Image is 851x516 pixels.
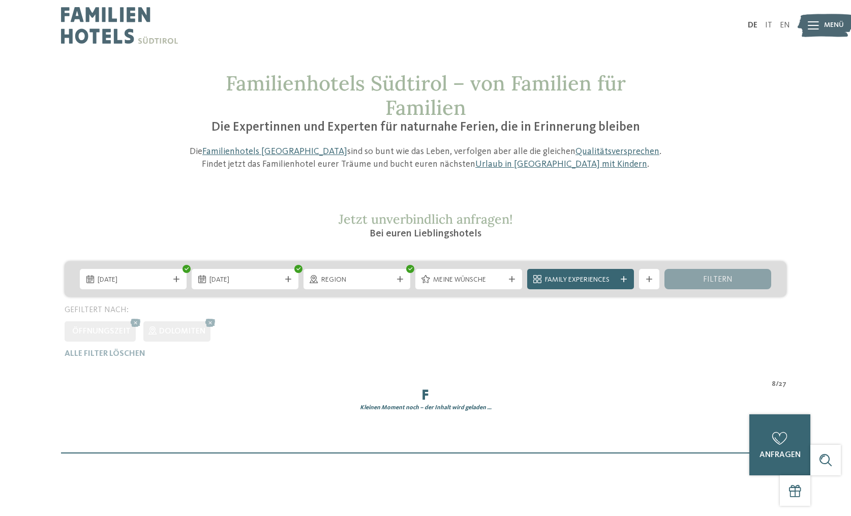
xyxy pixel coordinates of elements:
[184,145,667,171] p: Die sind so bunt wie das Leben, verfolgen aber alle die gleichen . Findet jetzt das Familienhotel...
[202,147,347,156] a: Familienhotels [GEOGRAPHIC_DATA]
[765,21,772,29] a: IT
[475,160,647,169] a: Urlaub in [GEOGRAPHIC_DATA] mit Kindern
[57,404,794,412] div: Kleinen Moment noch – der Inhalt wird geladen …
[779,379,786,389] span: 27
[824,20,844,31] span: Menü
[772,379,776,389] span: 8
[339,211,513,227] span: Jetzt unverbindlich anfragen!
[226,70,626,120] span: Familienhotels Südtirol – von Familien für Familien
[748,21,757,29] a: DE
[209,275,281,285] span: [DATE]
[211,121,640,134] span: Die Expertinnen und Experten für naturnahe Ferien, die in Erinnerung bleiben
[575,147,659,156] a: Qualitätsversprechen
[776,379,779,389] span: /
[780,21,790,29] a: EN
[321,275,392,285] span: Region
[749,414,810,475] a: anfragen
[370,229,481,239] span: Bei euren Lieblingshotels
[759,451,801,459] span: anfragen
[545,275,616,285] span: Family Experiences
[433,275,504,285] span: Meine Wünsche
[98,275,169,285] span: [DATE]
